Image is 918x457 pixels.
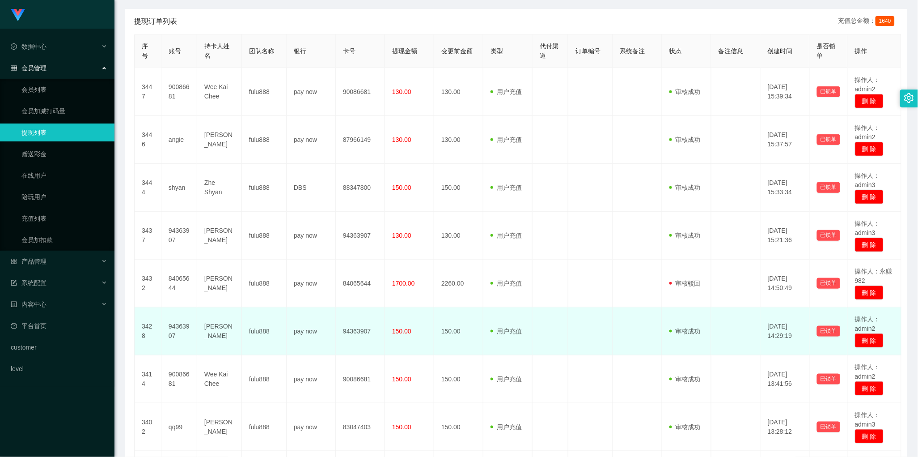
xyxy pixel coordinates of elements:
[434,260,483,308] td: 2260.00
[287,403,336,451] td: pay now
[434,403,483,451] td: 150.00
[620,47,645,55] span: 系统备注
[855,190,884,204] button: 删 除
[392,280,415,287] span: 1700.00
[197,403,242,451] td: [PERSON_NAME]
[11,64,47,72] span: 会员管理
[876,16,895,26] span: 1640
[817,182,840,193] button: 已锁单
[161,403,197,451] td: qq99
[392,136,411,143] span: 130.00
[336,164,385,212] td: 88347800
[21,81,107,98] a: 会员列表
[242,116,287,164] td: fulu888
[197,164,242,212] td: Zhe Shyan
[287,116,336,164] td: pay now
[855,142,884,156] button: 删 除
[343,47,355,55] span: 卡号
[855,47,867,55] span: 操作
[161,260,197,308] td: 84065644
[135,260,161,308] td: 3432
[669,184,701,191] span: 审核成功
[134,16,177,27] span: 提现订单列表
[11,301,47,308] span: 内容中心
[392,232,411,239] span: 130.00
[11,43,47,50] span: 数据中心
[135,116,161,164] td: 3446
[336,212,385,260] td: 94363907
[491,47,503,55] span: 类型
[135,355,161,403] td: 3414
[669,88,701,95] span: 审核成功
[434,116,483,164] td: 130.00
[21,209,107,227] a: 充值列表
[21,124,107,141] a: 提现列表
[242,68,287,116] td: fulu888
[197,355,242,403] td: Wee Kai Chee
[11,279,47,286] span: 系统配置
[21,145,107,163] a: 赠送彩金
[817,278,840,289] button: 已锁单
[669,376,701,383] span: 审核成功
[904,93,914,103] i: 图标: setting
[855,220,880,236] span: 操作人：admin3
[242,260,287,308] td: fulu888
[491,184,522,191] span: 用户充值
[761,355,810,403] td: [DATE] 13:41:56
[287,212,336,260] td: pay now
[161,164,197,212] td: shyan
[142,43,148,59] span: 序号
[392,184,411,191] span: 150.00
[817,86,840,97] button: 已锁单
[197,68,242,116] td: Wee Kai Chee
[161,68,197,116] td: 90086681
[817,422,840,432] button: 已锁单
[434,68,483,116] td: 130.00
[855,172,880,188] span: 操作人：admin3
[491,328,522,335] span: 用户充值
[161,116,197,164] td: angie
[392,376,411,383] span: 150.00
[287,355,336,403] td: pay now
[242,212,287,260] td: fulu888
[441,47,473,55] span: 变更前金额
[855,411,880,428] span: 操作人：admin3
[287,308,336,355] td: pay now
[491,232,522,239] span: 用户充值
[135,403,161,451] td: 3402
[135,164,161,212] td: 3444
[761,212,810,260] td: [DATE] 15:21:36
[669,136,701,143] span: 审核成功
[242,164,287,212] td: fulu888
[761,116,810,164] td: [DATE] 15:37:57
[242,403,287,451] td: fulu888
[11,65,17,71] i: 图标: table
[761,164,810,212] td: [DATE] 15:33:34
[761,68,810,116] td: [DATE] 15:39:34
[392,328,411,335] span: 150.00
[817,43,836,59] span: 是否锁单
[575,47,601,55] span: 订单编号
[392,47,417,55] span: 提现金额
[21,102,107,120] a: 会员加减打码量
[817,134,840,145] button: 已锁单
[491,88,522,95] span: 用户充值
[855,238,884,252] button: 删 除
[392,88,411,95] span: 130.00
[855,286,884,300] button: 删 除
[161,212,197,260] td: 94363907
[491,136,522,143] span: 用户充值
[11,43,17,50] i: 图标: check-circle-o
[336,260,385,308] td: 84065644
[135,308,161,355] td: 3428
[287,260,336,308] td: pay now
[669,423,701,431] span: 审核成功
[838,16,898,27] div: 充值总金额：
[491,280,522,287] span: 用户充值
[336,68,385,116] td: 90086681
[855,76,880,93] span: 操作人：admin2
[336,355,385,403] td: 90086681
[855,333,884,348] button: 删 除
[294,47,306,55] span: 银行
[817,374,840,384] button: 已锁单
